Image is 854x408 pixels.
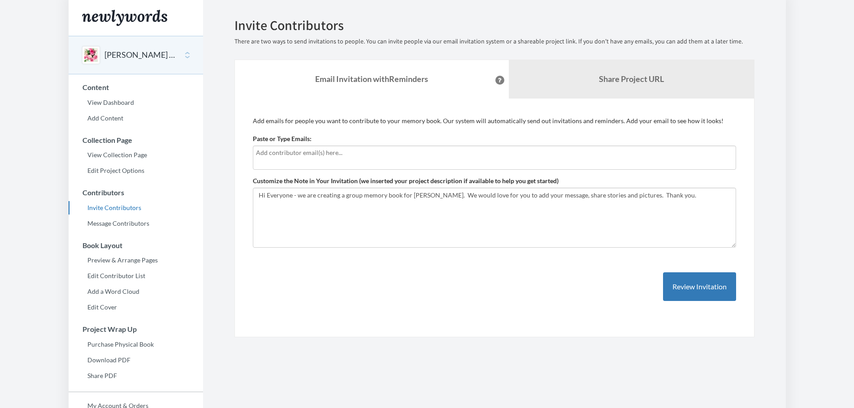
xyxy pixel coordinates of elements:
[315,74,428,84] strong: Email Invitation with Reminders
[69,201,203,215] a: Invite Contributors
[69,83,203,91] h3: Content
[69,338,203,351] a: Purchase Physical Book
[599,74,664,84] b: Share Project URL
[69,189,203,197] h3: Contributors
[69,112,203,125] a: Add Content
[69,217,203,230] a: Message Contributors
[69,136,203,144] h3: Collection Page
[253,116,736,125] p: Add emails for people you want to contribute to your memory book. Our system will automatically s...
[69,164,203,177] a: Edit Project Options
[69,96,203,109] a: View Dashboard
[69,148,203,162] a: View Collection Page
[234,18,754,33] h2: Invite Contributors
[69,353,203,367] a: Download PDF
[69,269,203,283] a: Edit Contributor List
[253,176,559,185] label: Customize the Note in Your Invitation (we inserted your project description if available to help ...
[69,253,203,267] a: Preview & Arrange Pages
[69,301,203,314] a: Edit Cover
[69,241,203,249] h3: Book Layout
[69,369,203,382] a: Share PDF
[663,272,736,301] button: Review Invitation
[256,148,733,158] input: Add contributor email(s) here...
[234,37,754,46] p: There are two ways to send invitations to people. You can invite people via our email invitation ...
[253,134,312,143] label: Paste or Type Emails:
[253,188,736,248] textarea: Hi Everyone - we are creating a group memory book for [PERSON_NAME]. We would love for you to add...
[69,325,203,333] h3: Project Wrap Up
[104,49,177,61] button: [PERSON_NAME] Retirement
[69,285,203,298] a: Add a Word Cloud
[82,10,167,26] img: Newlywords logo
